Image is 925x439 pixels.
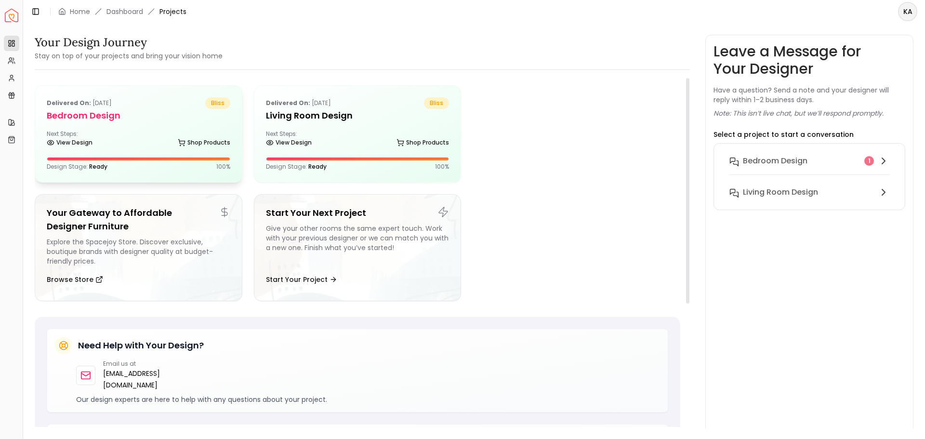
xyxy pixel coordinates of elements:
a: Home [70,7,90,16]
h5: Living Room Design [266,109,449,122]
div: Give your other rooms the same expert touch. Work with your previous designer or we can match you... [266,224,449,266]
h5: Need Help with Your Design? [78,339,204,352]
span: bliss [424,97,449,109]
a: View Design [266,136,312,149]
a: Your Gateway to Affordable Designer FurnitureExplore the Spacejoy Store. Discover exclusive, bout... [35,194,242,301]
div: Explore the Spacejoy Store. Discover exclusive, boutique brands with designer quality at budget-f... [47,237,230,266]
span: Ready [308,162,327,171]
p: Select a project to start a conversation [714,130,854,139]
nav: breadcrumb [58,7,186,16]
h6: Living Room Design [743,186,818,198]
span: Projects [159,7,186,16]
p: Note: This isn’t live chat, but we’ll respond promptly. [714,108,884,118]
a: Shop Products [396,136,449,149]
p: Have a question? Send a note and your designer will reply within 1–2 business days. [714,85,905,105]
img: Spacejoy Logo [5,9,18,22]
div: Next Steps: [266,130,449,149]
h5: Bedroom Design [47,109,230,122]
button: Start Your Project [266,270,337,289]
a: Shop Products [178,136,230,149]
button: Living Room Design [722,183,897,202]
small: Stay on top of your projects and bring your vision home [35,51,223,61]
a: Spacejoy [5,9,18,22]
span: Ready [89,162,107,171]
div: Next Steps: [47,130,230,149]
b: Delivered on: [47,99,91,107]
p: Our design experts are here to help with any questions about your project. [76,395,660,404]
a: Start Your Next ProjectGive your other rooms the same expert touch. Work with your previous desig... [254,194,462,301]
a: Dashboard [106,7,143,16]
h3: Your Design Journey [35,35,223,50]
p: [DATE] [266,97,331,109]
p: 100 % [435,163,449,171]
h5: Start Your Next Project [266,206,449,220]
h3: Leave a Message for Your Designer [714,43,905,78]
h6: Bedroom Design [743,155,807,167]
h5: Your Gateway to Affordable Designer Furniture [47,206,230,233]
p: Email us at [103,360,211,368]
button: KA [898,2,917,21]
p: Design Stage: [266,163,327,171]
span: KA [899,3,916,20]
b: Delivered on: [266,99,310,107]
span: bliss [205,97,230,109]
button: Browse Store [47,270,103,289]
p: Design Stage: [47,163,107,171]
a: View Design [47,136,92,149]
div: 1 [864,156,874,166]
a: [EMAIL_ADDRESS][DOMAIN_NAME] [103,368,211,391]
p: [DATE] [47,97,112,109]
button: Bedroom Design1 [722,151,897,183]
p: 100 % [216,163,230,171]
